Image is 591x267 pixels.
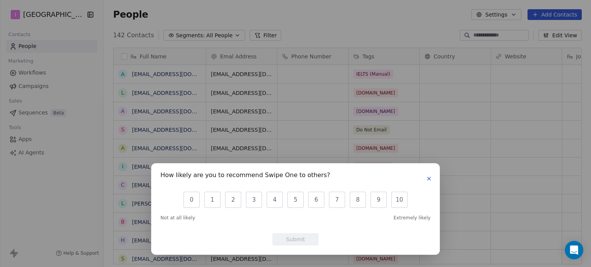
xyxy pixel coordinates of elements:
[160,215,195,221] span: Not at all likely
[308,192,324,208] button: 6
[350,192,366,208] button: 8
[391,192,407,208] button: 10
[160,172,330,180] h1: How likely are you to recommend Swipe One to others?
[267,192,283,208] button: 4
[246,192,262,208] button: 3
[329,192,345,208] button: 7
[287,192,304,208] button: 5
[184,192,200,208] button: 0
[394,215,431,221] span: Extremely likely
[272,233,319,245] button: Submit
[204,192,220,208] button: 1
[225,192,241,208] button: 2
[371,192,387,208] button: 9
